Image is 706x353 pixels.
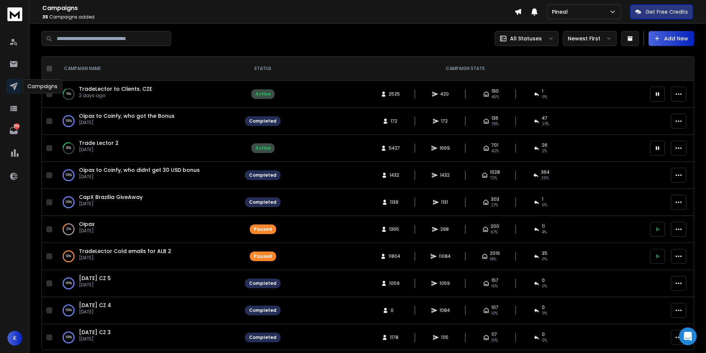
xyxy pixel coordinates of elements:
[55,189,241,216] td: 100%CapX Brazilia GiveAway[DATE]
[542,223,545,229] span: 11
[79,139,119,147] a: Trade Lector 2
[79,112,175,120] a: Oipax to Coinfy, who got the Bonus
[7,331,22,346] button: K
[542,229,547,235] span: 4 %
[23,79,62,93] div: Campaigns
[79,336,111,342] p: [DATE]
[79,329,111,336] a: [DATE] CZ 3
[79,193,143,201] a: CapX Brazilia GiveAway
[66,253,71,260] p: 93 %
[542,304,545,310] span: 0
[542,148,547,154] span: 2 %
[390,199,398,205] span: 1139
[440,91,449,97] span: 420
[542,250,547,256] span: 35
[66,171,72,179] p: 100 %
[55,57,241,81] th: CAMPAIGN NAME
[649,31,694,46] button: Add New
[55,243,241,270] td: 93%TradeLector Cold emails for ALB 2[DATE]
[491,283,498,289] span: 15 %
[66,334,72,341] p: 100 %
[42,14,48,20] span: 35
[254,253,272,259] div: Paused
[491,277,498,283] span: 157
[389,145,400,151] span: 5427
[646,8,688,16] p: Get Free Credits
[491,196,499,202] span: 303
[491,332,497,337] span: 117
[55,108,241,135] td: 100%Oipax to Coinfy, who got the Bonus[DATE]
[55,216,241,243] td: 21%Oipax[DATE]
[66,117,72,125] p: 100 %
[491,304,498,310] span: 107
[255,145,271,151] div: Active
[542,332,545,337] span: 0
[79,201,143,207] p: [DATE]
[491,94,499,100] span: 45 %
[255,91,271,97] div: Active
[542,121,549,127] span: 27 %
[542,283,547,289] span: 0 %
[491,148,499,154] span: 42 %
[541,175,549,181] span: 25 %
[390,172,399,178] span: 1432
[285,57,646,81] th: CAMPAIGN STATS
[254,226,272,232] div: Paused
[66,144,71,152] p: 30 %
[542,94,547,100] span: 0 %
[55,270,241,297] td: 100%[DATE] CZ 5[DATE]
[55,324,241,351] td: 100%[DATE] CZ 3[DATE]
[241,57,285,81] th: STATUS
[391,307,398,313] span: 0
[79,147,119,153] p: [DATE]
[66,199,72,206] p: 100 %
[66,226,71,233] p: 21 %
[440,145,450,151] span: 1669
[42,14,514,20] p: Campaigns added
[55,162,241,189] td: 100%Oipax to Coinfy, who didnt get 30 USD bonus[DATE]
[491,121,498,127] span: 79 %
[249,280,276,286] div: Completed
[491,202,498,208] span: 27 %
[42,4,514,13] h1: Campaigns
[389,226,399,232] span: 1365
[510,35,542,42] p: All Statuses
[563,31,617,46] button: Newest First
[66,280,72,287] p: 100 %
[491,337,498,343] span: 10 %
[542,202,547,208] span: 0 %
[55,135,241,162] td: 30%Trade Lector 2[DATE]
[542,142,547,148] span: 26
[79,85,152,93] a: TradeLector to Clients. CZE
[542,310,547,316] span: 0 %
[491,142,498,148] span: 701
[79,228,95,234] p: [DATE]
[390,334,398,340] span: 1178
[542,115,547,121] span: 47
[66,307,72,314] p: 100 %
[491,115,498,121] span: 136
[79,302,111,309] a: [DATE] CZ 4
[66,90,71,98] p: 16 %
[441,118,448,124] span: 172
[391,118,398,124] span: 172
[249,118,276,124] div: Completed
[79,247,171,255] a: TradeLector Cold emails for ALB 2
[542,277,545,283] span: 0
[542,256,547,262] span: 0 %
[441,199,448,205] span: 1131
[79,166,200,174] a: Oipax to Coinfy, who didnt get 30 USD bonus
[440,172,450,178] span: 1432
[249,172,276,178] div: Completed
[542,196,543,202] span: 1
[440,280,450,286] span: 1059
